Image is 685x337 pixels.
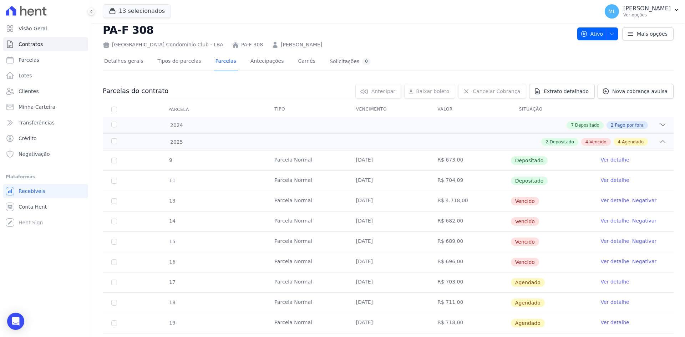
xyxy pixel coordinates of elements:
a: Recebíveis [3,184,88,198]
td: [DATE] [347,211,429,231]
span: 4 [585,139,588,145]
a: Visão Geral [3,21,88,36]
a: Negativar [632,238,657,244]
td: [DATE] [347,252,429,272]
div: Parcela [160,102,198,117]
span: Recebíveis [19,188,45,195]
input: default [111,280,117,285]
td: Parcela Normal [266,313,347,333]
th: Tipo [266,102,347,117]
span: ML [608,9,615,14]
a: Clientes [3,84,88,98]
span: Contratos [19,41,43,48]
td: R$ 689,00 [429,232,511,252]
a: [PERSON_NAME] [281,41,322,48]
td: Parcela Normal [266,272,347,292]
span: Lotes [19,72,32,79]
div: [GEOGRAPHIC_DATA] Condomínio Club - LBA [103,41,223,48]
div: 0 [362,58,371,65]
span: Vencido [511,258,539,266]
a: Crédito [3,131,88,145]
a: Contratos [3,37,88,51]
a: Ver detalhe [600,197,629,204]
span: Minha Carteira [19,103,55,111]
span: 13 [168,198,176,204]
span: 9 [168,157,172,163]
a: Detalhes gerais [103,52,145,71]
td: R$ 703,00 [429,272,511,292]
span: Ativo [580,27,603,40]
td: Parcela Normal [266,252,347,272]
a: Mais opções [622,27,674,40]
a: Parcelas [214,52,238,71]
td: [DATE] [347,191,429,211]
span: Visão Geral [19,25,47,32]
span: 15 [168,239,176,244]
span: 7 [571,122,574,128]
input: default [111,320,117,326]
a: Negativar [632,198,657,203]
span: 4 [618,139,621,145]
div: Solicitações [330,58,371,65]
span: Vencido [511,238,539,246]
a: PA-F 308 [241,41,263,48]
span: 11 [168,178,176,183]
td: R$ 4.718,00 [429,191,511,211]
td: R$ 718,00 [429,313,511,333]
a: Parcelas [3,53,88,67]
div: Plataformas [6,173,85,181]
input: default [111,300,117,306]
span: Depositado [511,156,548,165]
a: Ver detalhe [600,177,629,184]
span: Depositado [550,139,574,145]
span: Crédito [19,135,37,142]
a: Ver detalhe [600,298,629,306]
a: Ver detalhe [600,278,629,285]
a: Lotes [3,68,88,83]
a: Negativar [632,259,657,264]
span: Transferências [19,119,55,126]
a: Tipos de parcelas [156,52,203,71]
td: [DATE] [347,313,429,333]
span: Parcelas [19,56,39,63]
td: R$ 682,00 [429,211,511,231]
h2: PA-F 308 [103,22,572,38]
button: 13 selecionados [103,4,171,18]
span: Vencido [589,139,606,145]
span: 14 [168,218,176,224]
td: Parcela Normal [266,191,347,211]
th: Vencimento [347,102,429,117]
input: default [111,239,117,245]
input: default [111,198,117,204]
a: Negativação [3,147,88,161]
a: Extrato detalhado [529,84,595,99]
span: Agendado [511,298,545,307]
span: 18 [168,300,176,305]
span: Negativação [19,150,50,158]
td: R$ 711,00 [429,293,511,313]
span: Nova cobrança avulsa [612,88,668,95]
div: Open Intercom Messenger [7,313,24,330]
a: Solicitações0 [328,52,372,71]
button: ML [PERSON_NAME] Ver opções [599,1,685,21]
span: Extrato detalhado [544,88,589,95]
td: Parcela Normal [266,293,347,313]
span: Agendado [622,139,644,145]
a: Transferências [3,116,88,130]
span: Conta Hent [19,203,47,210]
span: Pago por fora [615,122,644,128]
span: 16 [168,259,176,265]
a: Ver detalhe [600,156,629,163]
span: 2 [546,139,548,145]
a: Conta Hent [3,200,88,214]
a: Ver detalhe [600,217,629,224]
input: default [111,219,117,224]
button: Ativo [577,27,618,40]
a: Ver detalhe [600,258,629,265]
input: default [111,259,117,265]
th: Valor [429,102,511,117]
td: Parcela Normal [266,171,347,191]
input: Só é possível selecionar pagamentos em aberto [111,158,117,163]
th: Situação [511,102,592,117]
span: Mais opções [637,30,668,37]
